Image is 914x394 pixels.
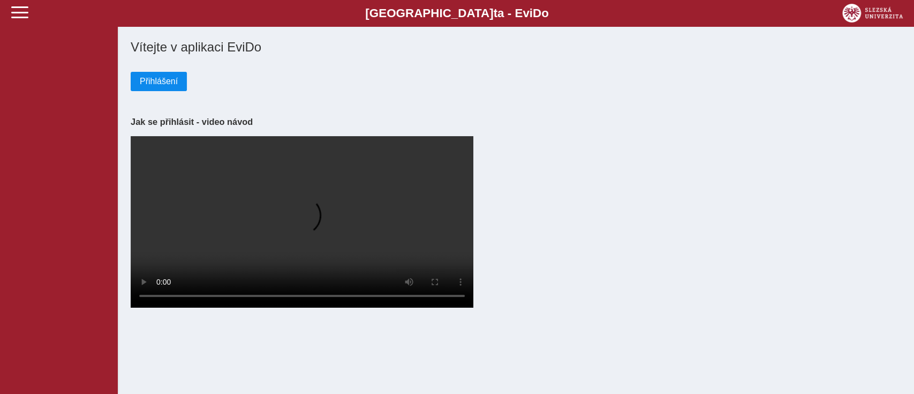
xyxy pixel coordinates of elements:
h3: Jak se přihlásit - video návod [131,117,901,127]
span: o [541,6,549,20]
span: Přihlášení [140,77,178,86]
span: D [533,6,541,20]
span: t [493,6,497,20]
button: Přihlášení [131,72,187,91]
b: [GEOGRAPHIC_DATA] a - Evi [32,6,882,20]
h1: Vítejte v aplikaci EviDo [131,40,901,55]
img: logo_web_su.png [842,4,903,23]
video: Your browser does not support the video tag. [131,136,473,308]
